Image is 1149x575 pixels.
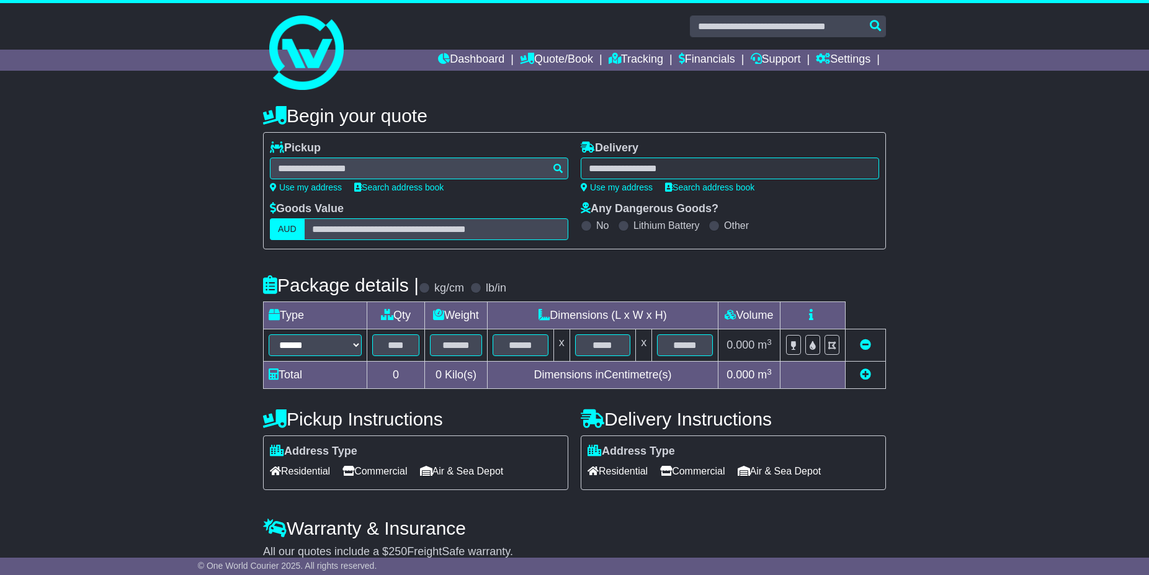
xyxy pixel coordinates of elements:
a: Dashboard [438,50,504,71]
span: © One World Courier 2025. All rights reserved. [198,561,377,571]
td: x [636,329,652,362]
td: Total [264,362,367,389]
span: 0.000 [727,368,754,381]
span: 0 [436,368,442,381]
a: Remove this item [860,339,871,351]
span: m [758,339,772,351]
td: Kilo(s) [425,362,488,389]
label: Address Type [588,445,675,458]
td: Qty [367,302,425,329]
label: No [596,220,609,231]
a: Use my address [581,182,653,192]
a: Use my address [270,182,342,192]
h4: Begin your quote [263,105,886,126]
span: Air & Sea Depot [738,461,821,481]
a: Quote/Book [520,50,593,71]
typeahead: Please provide city [270,158,568,179]
td: Volume [718,302,780,329]
td: Dimensions (L x W x H) [487,302,718,329]
h4: Package details | [263,275,419,295]
label: kg/cm [434,282,464,295]
span: 250 [388,545,407,558]
label: Any Dangerous Goods? [581,202,718,216]
h4: Delivery Instructions [581,409,886,429]
h4: Warranty & Insurance [263,518,886,538]
span: m [758,368,772,381]
span: 0.000 [727,339,754,351]
label: Goods Value [270,202,344,216]
a: Search address book [354,182,444,192]
a: Support [751,50,801,71]
a: Search address book [665,182,754,192]
td: 0 [367,362,425,389]
label: lb/in [486,282,506,295]
td: Type [264,302,367,329]
a: Financials [679,50,735,71]
a: Add new item [860,368,871,381]
label: Address Type [270,445,357,458]
span: Residential [270,461,330,481]
div: All our quotes include a $ FreightSafe warranty. [263,545,886,559]
span: Air & Sea Depot [420,461,504,481]
label: AUD [270,218,305,240]
sup: 3 [767,337,772,347]
td: Dimensions in Centimetre(s) [487,362,718,389]
a: Settings [816,50,870,71]
td: Weight [425,302,488,329]
td: x [553,329,570,362]
sup: 3 [767,367,772,377]
span: Residential [588,461,648,481]
span: Commercial [660,461,725,481]
label: Lithium Battery [633,220,700,231]
label: Other [724,220,749,231]
label: Delivery [581,141,638,155]
span: Commercial [342,461,407,481]
label: Pickup [270,141,321,155]
h4: Pickup Instructions [263,409,568,429]
a: Tracking [609,50,663,71]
